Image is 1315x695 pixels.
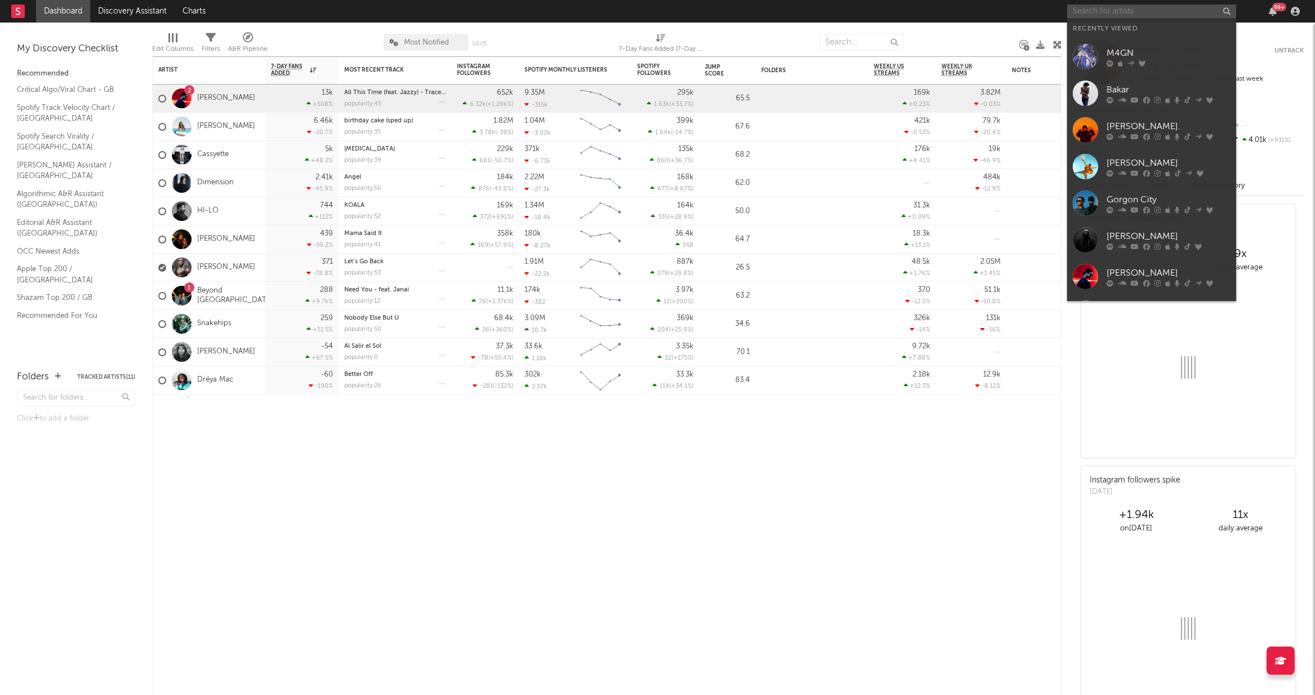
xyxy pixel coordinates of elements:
div: +67.5 % [305,354,333,361]
div: ( ) [471,185,513,192]
a: Beyond [GEOGRAPHIC_DATA] [197,286,273,306]
div: 484k [983,174,1001,181]
span: -39 % [497,130,512,136]
div: ( ) [650,326,694,333]
span: 860 [657,158,669,164]
div: Spotify Monthly Listeners [525,67,609,73]
div: 439 [320,230,333,237]
div: 33.6k [525,343,543,350]
div: 2.18k [913,371,930,378]
a: [PERSON_NAME] [197,94,255,103]
div: 31.3k [913,202,930,209]
div: 11.1k [497,286,513,294]
div: daily average [1188,522,1292,535]
div: 83.4 [705,374,750,387]
div: -60 [321,371,333,378]
div: -315k [525,101,548,108]
div: +12.3 % [904,382,930,389]
div: 652k [497,89,513,96]
div: 3.09M [525,315,545,322]
button: Save [472,41,487,47]
div: 70.1 [705,346,750,359]
a: HI-LO [197,206,219,216]
div: -78.8 % [306,269,333,277]
div: 3.97k [676,286,694,294]
div: 180k [525,230,541,237]
div: Gorgon City [1107,193,1230,206]
div: -6.73k [525,157,550,165]
a: Gorgon City [1067,185,1236,222]
a: Editorial A&R Assistant ([GEOGRAPHIC_DATA]) [17,216,124,240]
div: ( ) [650,269,694,277]
a: Snakehips [197,319,232,329]
div: 371k [525,145,540,153]
div: ( ) [470,241,513,249]
a: Apple Top 200 / [GEOGRAPHIC_DATA] [17,263,124,286]
span: 1.63k [654,101,669,108]
div: -8.27k [525,242,550,249]
a: [PERSON_NAME] [197,263,255,272]
div: 3.82M [980,89,1001,96]
div: [PERSON_NAME] [1107,156,1230,170]
div: Recently Viewed [1073,22,1230,36]
div: Folders [17,370,49,384]
span: +34.1 % [671,383,692,389]
button: Tracked Artists(11) [77,374,135,380]
span: +25.9 % [670,327,692,333]
div: Recommended [17,67,135,81]
div: 85.3k [495,371,513,378]
span: +1.37k % [488,299,512,305]
div: My Discovery Checklist [17,42,135,56]
div: All This Time (feat. Jazzy) - Trace Remix [344,90,446,96]
div: Edit Columns [152,42,193,56]
span: -43.8 % [491,186,512,192]
div: 169k [914,89,930,96]
div: 1.82M [494,117,513,125]
div: Instagram Followers [457,63,496,77]
span: Weekly US Streams [874,63,913,77]
div: 302k [525,371,541,378]
a: Spotify Track Velocity Chart / [GEOGRAPHIC_DATA] [17,101,124,125]
div: 51.1k [984,286,1001,294]
div: KOALA [344,202,446,209]
div: 9.72k [912,343,930,350]
div: 887k [677,258,694,265]
div: 174k [525,286,540,294]
div: -12.5 % [905,298,930,305]
button: 99+ [1269,7,1277,16]
div: ( ) [473,382,513,389]
div: popularity: 52 [344,214,381,220]
a: [PERSON_NAME] [1067,148,1236,185]
div: 63.2 [705,289,750,303]
div: 9.35M [525,89,545,96]
a: M4GN [1067,38,1236,75]
div: ( ) [475,326,513,333]
div: -22.2k [525,270,550,277]
a: [PERSON_NAME] [197,347,255,357]
div: popularity: 0 [344,355,378,361]
div: M4GN [1107,46,1230,60]
div: 26.5 [705,261,750,275]
div: -382 [525,298,545,306]
div: 68.4k [494,315,513,322]
div: +9.7k % [305,298,333,305]
div: 65.5 [705,92,750,105]
a: Dréya Mac [197,375,233,385]
svg: Chart title [575,254,626,282]
div: 79.7k [983,117,1001,125]
div: 64.7 [705,233,750,246]
div: 421k [914,117,930,125]
div: 371 [322,258,333,265]
div: +112 % [309,213,333,220]
div: ( ) [652,382,694,389]
span: -78 [478,355,488,361]
span: -281 [480,383,493,389]
div: ( ) [650,157,694,164]
span: 169 [478,242,488,249]
div: 358k [497,230,513,237]
span: 204 [657,327,669,333]
div: -59.2 % [307,241,333,249]
div: 36.4k [675,230,694,237]
span: Most Notified [404,39,449,46]
span: +1.29k % [487,101,512,108]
